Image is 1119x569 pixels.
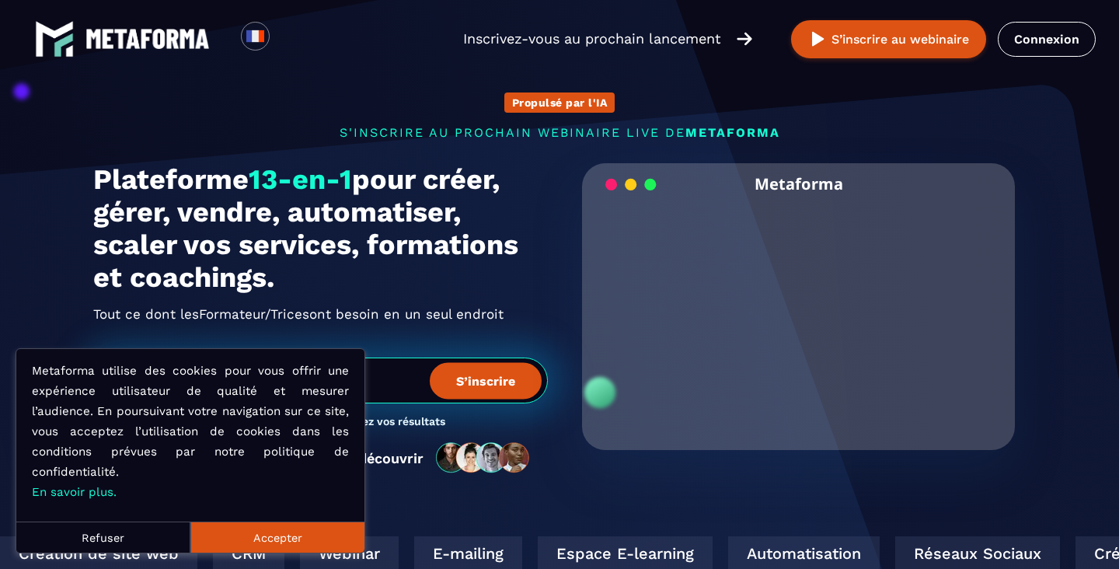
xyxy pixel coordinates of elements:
[93,125,1026,140] p: s'inscrire au prochain webinaire live de
[512,96,608,109] p: Propulsé par l'IA
[16,522,190,553] button: Refuser
[685,125,780,140] span: METAFORMA
[283,30,295,48] input: Search for option
[791,20,986,58] button: S’inscrire au webinaire
[32,361,349,502] p: Metaforma utilise des cookies pour vous offrir une expérience utilisateur de qualité et mesurer l...
[998,22,1096,57] a: Connexion
[93,302,548,326] h2: Tout ce dont les ont besoin en un seul endroit
[431,442,535,474] img: community-people
[737,30,752,47] img: arrow-right
[808,30,828,49] img: play
[463,28,721,50] p: Inscrivez-vous au prochain lancement
[32,485,117,499] a: En savoir plus.
[430,362,542,399] button: S’inscrire
[35,19,74,58] img: logo
[755,163,843,204] h2: Metaforma
[246,26,265,46] img: fr
[93,163,548,294] h1: Plateforme pour créer, gérer, vendre, automatiser, scaler vos services, formations et coachings.
[594,204,1003,409] video: Your browser does not support the video tag.
[333,415,445,430] h3: Boostez vos résultats
[190,522,364,553] button: Accepter
[249,163,352,196] span: 13-en-1
[605,177,657,192] img: loading
[85,29,210,49] img: logo
[199,302,309,326] span: Formateur/Trices
[270,22,308,56] div: Search for option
